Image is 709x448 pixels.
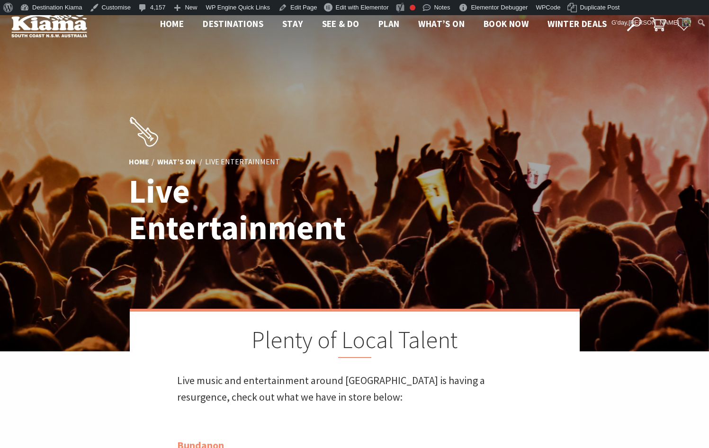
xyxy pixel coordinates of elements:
a: G'day, [608,15,694,30]
li: Live Entertainment [205,156,280,168]
nav: Main Menu [151,17,616,32]
span: [PERSON_NAME] [628,19,679,26]
span: Plan [378,18,400,29]
img: Kiama Logo [11,11,87,37]
span: Edit with Elementor [335,4,388,11]
a: What’s On [157,157,196,167]
span: Destinations [203,18,263,29]
span: What’s On [418,18,465,29]
h2: Plenty of Local Talent [177,326,532,358]
span: Book now [484,18,529,29]
a: Home [129,157,149,167]
span: See & Do [322,18,359,29]
span: Home [160,18,184,29]
span: Stay [282,18,303,29]
div: Focus keyphrase not set [410,5,415,10]
img: Theresa-Mullan-1-30x30.png [682,18,691,27]
span: Winter Deals [547,18,607,29]
p: Live music and entertainment around [GEOGRAPHIC_DATA] is having a resurgence, check out what we h... [177,372,532,405]
h1: Live Entertainment [129,173,396,246]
